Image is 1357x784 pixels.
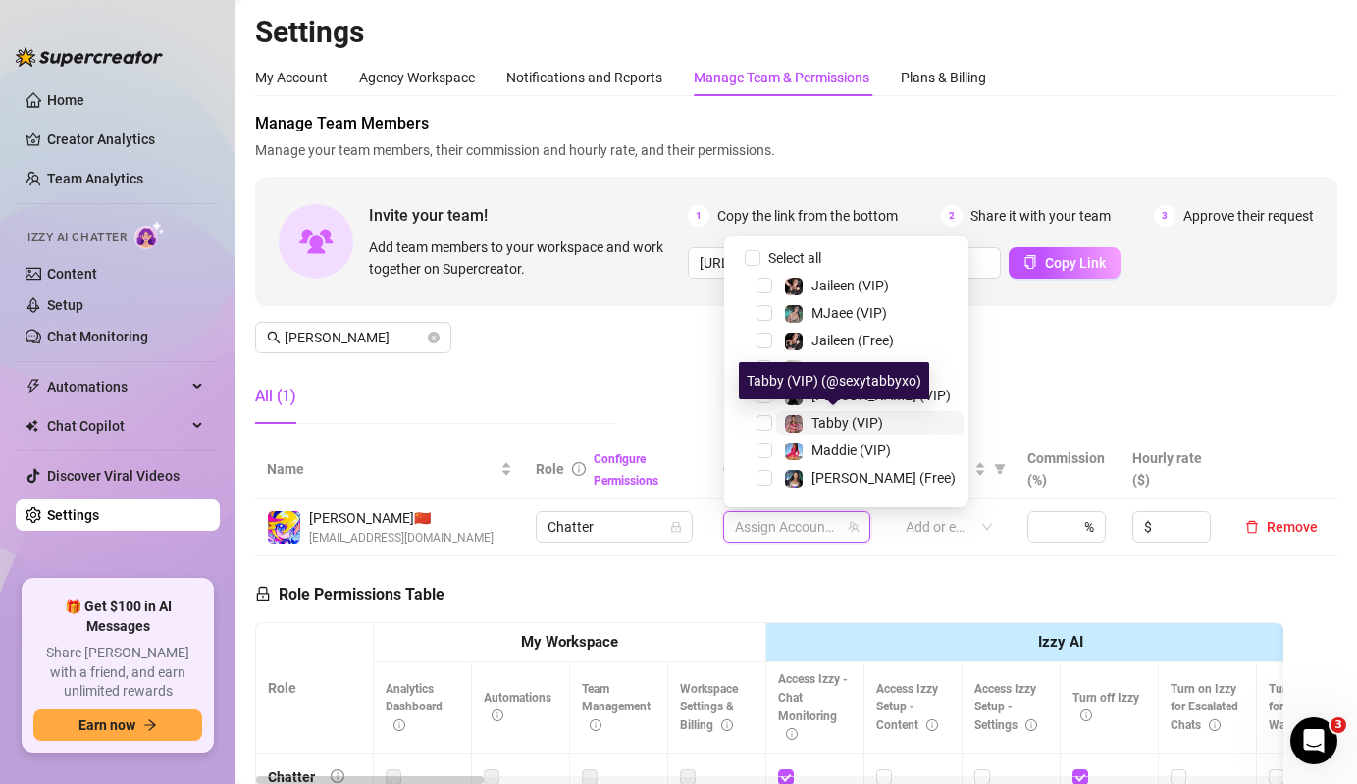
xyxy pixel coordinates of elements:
div: Manage Team & Permissions [694,67,869,88]
span: arrow-right [143,718,157,732]
span: 🎁 Get $100 in AI Messages [33,598,202,636]
span: info-circle [926,719,938,731]
th: Role [256,623,374,754]
iframe: Intercom live chat [1290,717,1337,764]
span: info-circle [572,462,586,476]
span: Jaileen (VIP) [811,278,889,293]
span: info-circle [786,728,798,740]
span: Team Management [582,682,651,733]
span: copy [1023,255,1037,269]
span: Name [267,458,496,480]
span: 3 [1331,717,1346,733]
span: Select tree node [757,305,772,321]
span: 1 [688,205,709,227]
span: Jaileen (Free) [811,333,894,348]
div: All (1) [255,385,296,408]
span: [EMAIL_ADDRESS][DOMAIN_NAME] [309,529,494,548]
span: Analytics Dashboard [386,682,443,733]
span: Automations [484,691,551,723]
span: Tabby (VIP) [811,415,883,431]
div: Plans & Billing [901,67,986,88]
a: Home [47,92,84,108]
strong: Izzy AI [1038,633,1083,651]
h5: Role Permissions Table [255,583,444,606]
span: lock [670,521,682,533]
a: Creator Analytics [47,124,204,155]
img: Maddie (VIP) [785,443,803,460]
button: Copy Link [1009,247,1121,279]
a: Discover Viral Videos [47,468,180,484]
span: Turn on Izzy for Time Wasters [1269,682,1334,733]
th: Name [255,440,524,499]
span: Turn off Izzy [1072,691,1139,723]
span: [PERSON_NAME] (Free) [811,470,956,486]
div: Tabby (VIP) (@sexytabbyxo) [739,362,929,399]
span: info-circle [1025,719,1037,731]
span: Copy the link from the bottom [717,205,898,227]
span: Manage your team members, their commission and hourly rate, and their permissions. [255,139,1337,161]
span: Share [PERSON_NAME] with a friend, and earn unlimited rewards [33,644,202,702]
span: info-circle [590,719,601,731]
span: Access Izzy Setup - Content [876,682,938,733]
span: Select tree node [757,443,772,458]
a: Setup [47,297,83,313]
span: delete [1245,520,1259,534]
span: Add team members to your workspace and work together on Supercreator. [369,236,680,280]
span: Chat Copilot [47,410,186,442]
span: Creator accounts [723,458,853,480]
a: Content [47,266,97,282]
span: MJaee (VIP) [811,305,887,321]
span: Automations [47,371,186,402]
span: Role [536,461,564,477]
span: Workspace Settings & Billing [680,682,738,733]
input: Search members [285,327,424,348]
a: Configure Permissions [594,452,658,488]
img: AI Chatter [134,221,165,249]
span: filter [994,463,1006,475]
span: team [848,521,860,533]
span: thunderbolt [26,379,41,394]
span: Access Izzy - Chat Monitoring [778,672,848,742]
a: Team Analytics [47,171,143,186]
img: Tabby (VIP) [785,415,803,433]
span: Share it with your team [970,205,1111,227]
span: 3 [1154,205,1175,227]
span: Select tree node [757,470,772,486]
span: Select tree node [757,360,772,376]
span: Earn now [78,717,135,733]
div: Notifications and Reports [506,67,662,88]
span: Remove [1267,519,1318,535]
th: Commission (%) [1016,440,1121,499]
span: Maddie (VIP) [811,443,891,458]
img: logo-BBDzfeDw.svg [16,47,163,67]
a: Chat Monitoring [47,329,148,344]
span: 2 [941,205,963,227]
button: close-circle [428,332,440,343]
span: info-circle [393,719,405,731]
span: Copy Link [1045,255,1106,271]
img: Savannah (VIP) [785,360,803,378]
span: [PERSON_NAME] 🇨🇳 [309,507,494,529]
div: My Account [255,67,328,88]
span: Manage Team Members [255,112,1337,135]
th: Hourly rate ($) [1121,440,1226,499]
span: info-circle [721,719,733,731]
h2: Settings [255,14,1337,51]
span: Chatter [548,512,681,542]
span: Access Izzy Setup - Settings [974,682,1037,733]
img: Maddie (Free) [785,470,803,488]
img: MJaee (VIP) [785,305,803,323]
strong: My Workspace [521,633,618,651]
img: Jaileen (VIP) [785,278,803,295]
span: Select tree node [757,333,772,348]
span: Select tree node [757,415,772,431]
span: Approve their request [1183,205,1314,227]
button: Earn nowarrow-right [33,709,202,741]
span: filter [990,454,1010,484]
span: Izzy AI Chatter [27,229,127,247]
span: info-circle [1080,709,1092,721]
span: Select tree node [757,278,772,293]
span: info-circle [492,709,503,721]
img: Chat Copilot [26,419,38,433]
